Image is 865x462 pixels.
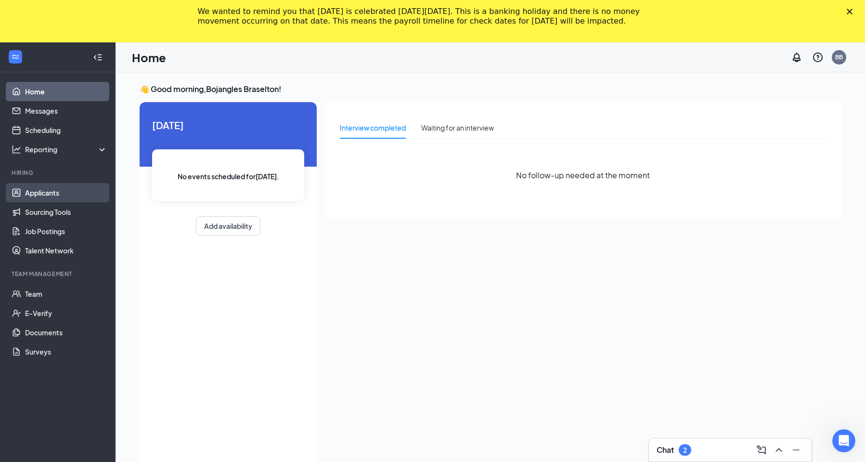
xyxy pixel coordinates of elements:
[25,202,107,222] a: Sourcing Tools
[340,122,406,133] div: Interview completed
[790,444,802,456] svg: Minimize
[421,122,494,133] div: Waiting for an interview
[198,7,652,26] div: We wanted to remind you that [DATE] is celebrated [DATE][DATE]. This is a banking holiday and the...
[93,53,103,62] svg: Collapse
[812,52,824,63] svg: QuestionInfo
[791,52,802,63] svg: Notifications
[196,216,260,236] button: Add availability
[12,270,105,278] div: Team Management
[140,84,841,94] h3: 👋 Good morning, Bojangles Braselton !
[178,171,279,182] span: No events scheduled for [DATE] .
[25,304,107,323] a: E-Verify
[832,429,855,452] iframe: Intercom live chat
[12,169,105,177] div: Hiring
[835,53,843,61] div: BB
[516,169,650,181] span: No follow-up needed at the moment
[754,442,769,458] button: ComposeMessage
[771,442,787,458] button: ChevronUp
[11,52,20,62] svg: WorkstreamLogo
[25,342,107,361] a: Surveys
[683,446,687,454] div: 2
[25,101,107,120] a: Messages
[152,118,304,132] span: [DATE]
[788,442,804,458] button: Minimize
[25,222,107,241] a: Job Postings
[25,82,107,101] a: Home
[657,445,674,455] h3: Chat
[25,284,107,304] a: Team
[25,323,107,342] a: Documents
[132,49,166,66] h1: Home
[25,145,108,154] div: Reporting
[25,183,107,202] a: Applicants
[773,444,785,456] svg: ChevronUp
[25,120,107,140] a: Scheduling
[25,241,107,260] a: Talent Network
[756,444,767,456] svg: ComposeMessage
[847,9,856,14] div: Close
[12,145,21,154] svg: Analysis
